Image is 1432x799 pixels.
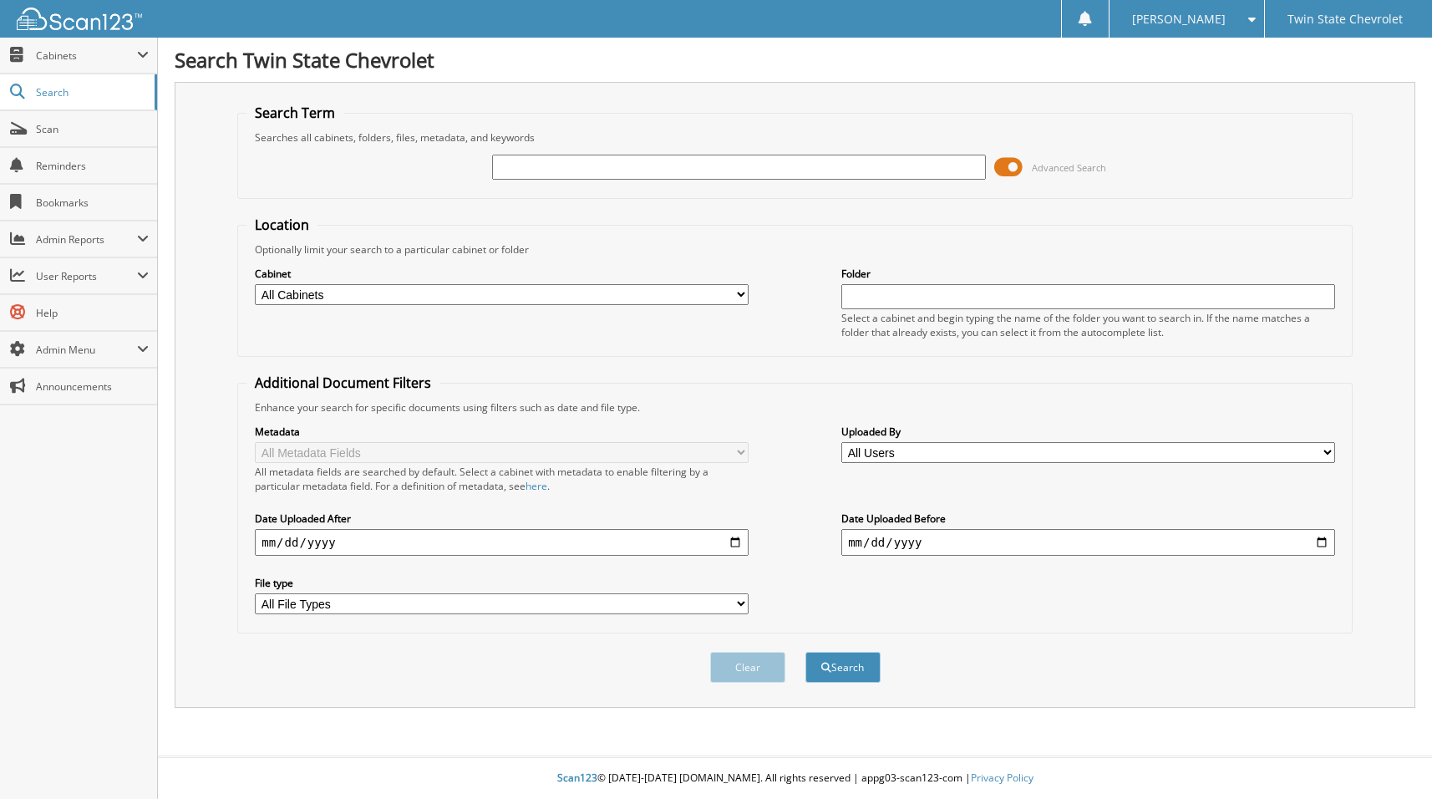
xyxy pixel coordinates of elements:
span: Scan [36,122,149,136]
label: File type [255,576,749,590]
h1: Search Twin State Chevrolet [175,46,1415,74]
div: Optionally limit your search to a particular cabinet or folder [246,242,1343,257]
legend: Search Term [246,104,343,122]
img: scan123-logo-white.svg [17,8,142,30]
label: Cabinet [255,267,749,281]
span: Admin Menu [36,343,137,357]
a: here [526,479,547,493]
span: Reminders [36,159,149,173]
input: start [255,529,749,556]
span: Cabinets [36,48,137,63]
label: Uploaded By [841,425,1335,439]
div: Searches all cabinets, folders, files, metadata, and keywords [246,130,1343,145]
label: Metadata [255,425,749,439]
span: Scan123 [557,771,597,785]
div: Select a cabinet and begin typing the name of the folder you want to search in. If the name match... [841,311,1335,339]
div: All metadata fields are searched by default. Select a cabinet with metadata to enable filtering b... [255,465,749,493]
span: Admin Reports [36,232,137,247]
div: © [DATE]-[DATE] [DOMAIN_NAME]. All rights reserved | appg03-scan123-com | [158,758,1432,799]
input: end [841,529,1335,556]
span: User Reports [36,269,137,283]
div: Enhance your search for specific documents using filters such as date and file type. [246,400,1343,415]
span: Bookmarks [36,196,149,210]
span: Search [36,85,146,99]
span: Advanced Search [1032,161,1106,174]
span: Help [36,306,149,320]
button: Search [805,652,881,683]
span: Announcements [36,379,149,394]
label: Date Uploaded After [255,511,749,526]
button: Clear [710,652,785,683]
legend: Additional Document Filters [246,374,439,392]
span: Twin State Chevrolet [1287,14,1403,24]
a: Privacy Policy [971,771,1033,785]
span: [PERSON_NAME] [1132,14,1226,24]
legend: Location [246,216,317,234]
label: Date Uploaded Before [841,511,1335,526]
label: Folder [841,267,1335,281]
iframe: Chat Widget [1348,719,1432,799]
